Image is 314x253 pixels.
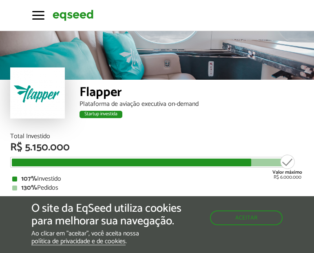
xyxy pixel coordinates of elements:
[53,9,93,22] img: EqSeed
[272,168,302,176] strong: Valor máximo
[21,182,37,193] strong: 130%
[10,133,304,140] div: Total Investido
[31,230,182,245] p: Ao clicar em "aceitar", você aceita nossa .
[80,86,304,101] div: Flapper
[210,210,283,225] button: Aceitar
[80,101,304,107] div: Plataforma de aviação executiva on-demand
[12,185,302,191] div: Pedidos
[21,173,37,184] strong: 107%
[31,238,126,245] a: política de privacidade e de cookies
[12,176,302,182] div: Investido
[272,154,302,180] div: R$ 6.000.000
[31,202,182,228] h5: O site da EqSeed utiliza cookies para melhorar sua navegação.
[80,111,122,118] div: Startup investida
[10,142,304,153] div: R$ 5.150.000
